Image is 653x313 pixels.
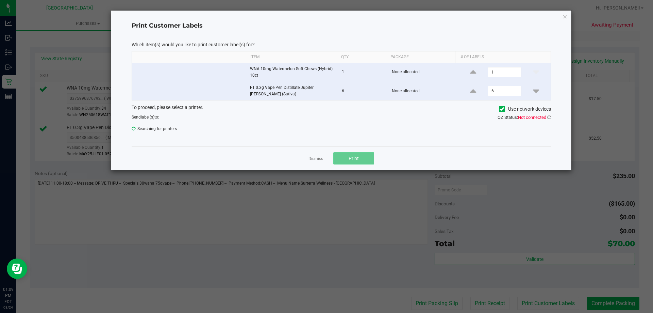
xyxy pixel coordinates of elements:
[338,82,388,100] td: 6
[455,51,546,63] th: # of labels
[246,63,338,82] td: WNA 10mg Watermelon Soft Chews (Hybrid) 10ct
[499,106,551,113] label: Use network devices
[141,115,154,120] span: label(s)
[388,63,459,82] td: None allocated
[518,115,546,120] span: Not connected
[388,82,459,100] td: None allocated
[385,51,455,63] th: Package
[349,156,359,161] span: Print
[132,124,336,134] span: Searching for printers
[333,152,374,165] button: Print
[336,51,385,63] th: Qty
[127,104,556,114] div: To proceed, please select a printer.
[246,82,338,100] td: FT 0.3g Vape Pen Distillate Jupiter [PERSON_NAME] (Sativa)
[132,115,159,120] span: Send to:
[308,156,323,162] a: Dismiss
[132,21,551,30] h4: Print Customer Labels
[245,51,336,63] th: Item
[132,42,551,48] p: Which item(s) would you like to print customer label(s) for?
[7,259,27,279] iframe: Resource center
[338,63,388,82] td: 1
[498,115,551,120] span: QZ Status:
